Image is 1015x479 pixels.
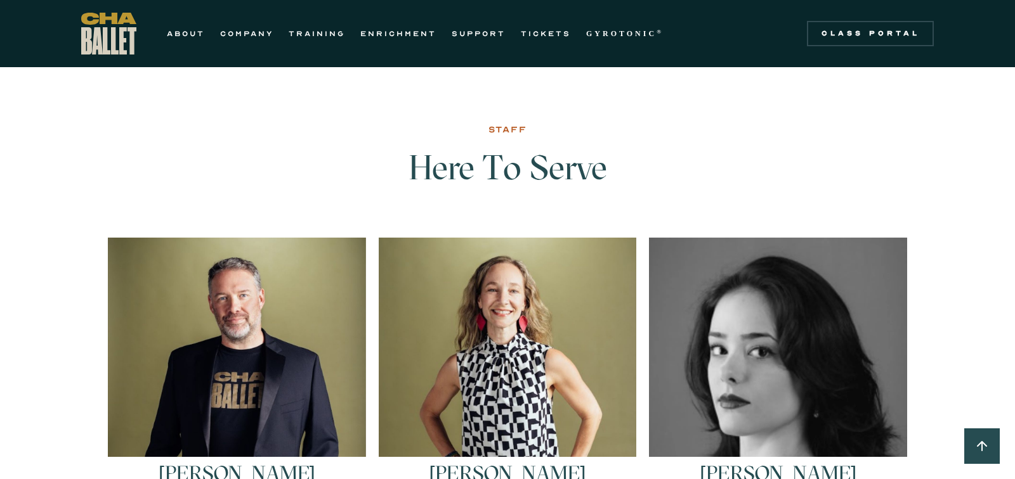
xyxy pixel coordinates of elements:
[815,29,926,39] div: Class Portal
[807,21,934,46] a: Class Portal
[452,26,506,41] a: SUPPORT
[521,26,571,41] a: TICKETS
[81,13,136,54] a: home
[586,29,657,38] strong: GYROTONIC
[360,26,436,41] a: ENRICHMENT
[289,26,345,41] a: TRAINING
[488,122,527,137] div: STAFF
[220,26,273,41] a: COMPANY
[301,149,714,212] h3: Here To Serve
[167,26,205,41] a: ABOUT
[657,29,664,35] sup: ®
[586,26,664,41] a: GYROTONIC®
